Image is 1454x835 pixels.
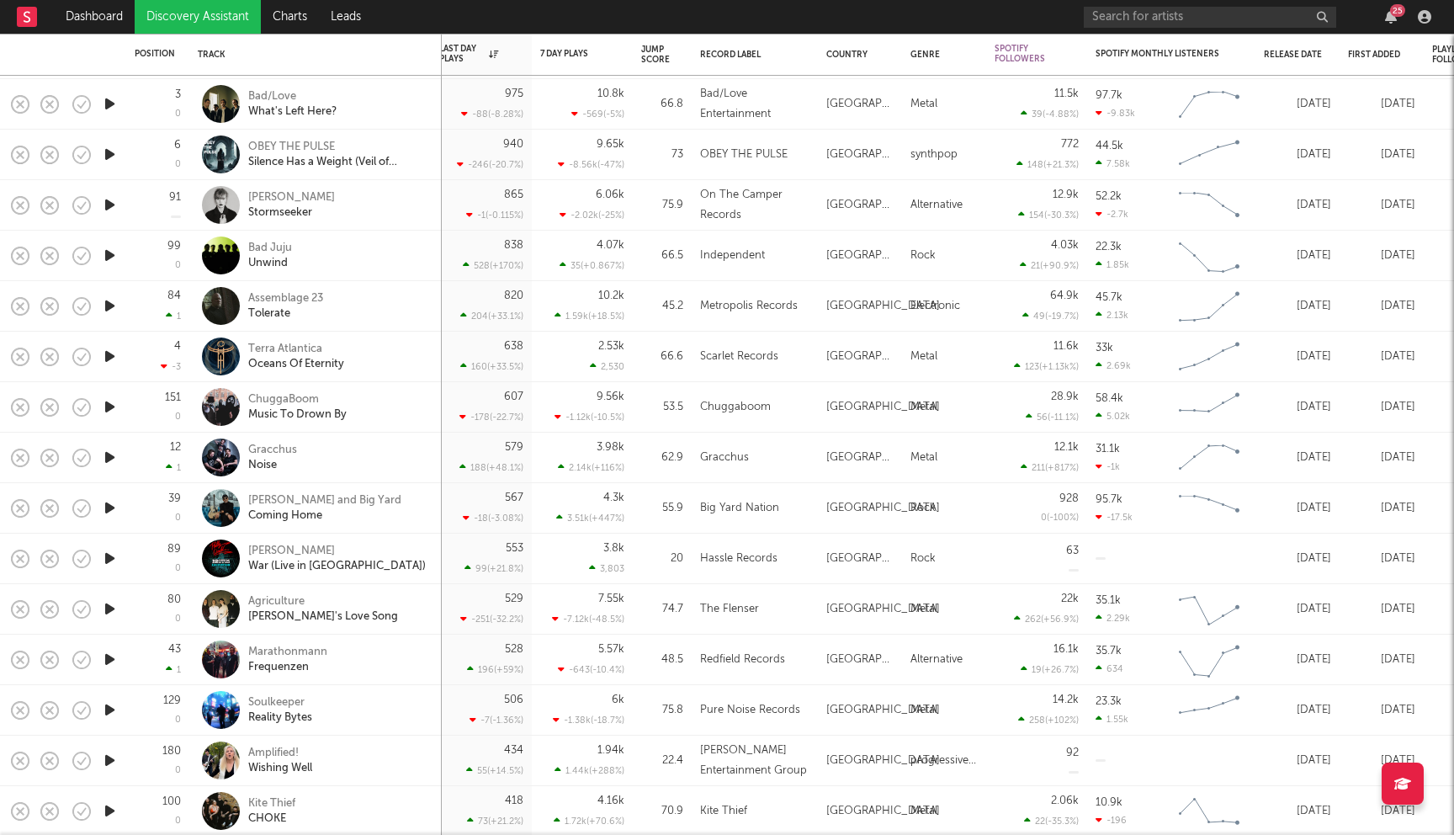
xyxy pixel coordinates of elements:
div: 25 [1390,4,1405,17]
a: Agriculture[PERSON_NAME]'s Love Song [248,594,398,625]
div: Metal [910,448,937,468]
div: 99 [167,241,181,252]
div: 204 ( +33.1 % ) [460,311,523,322]
svg: Chart title [1171,285,1247,327]
div: Position [135,49,175,59]
div: 45.7k [1096,292,1122,303]
div: 16.1k [1053,644,1079,655]
div: [DATE] [1348,498,1415,519]
div: Gracchus [700,448,749,468]
div: Music To Drown By [248,407,347,423]
div: 3.8k [603,543,624,554]
a: MarathonmannFrequenzen [248,645,327,675]
div: -7.12k ( -48.5 % ) [552,614,624,625]
div: 84 [167,290,181,301]
div: 0 [175,160,181,169]
div: 12.9k [1053,189,1079,200]
div: 10.2k [598,290,624,301]
div: 6 [174,140,181,151]
a: SoulkeeperReality Bytes [248,695,312,726]
div: Frequenzen [248,660,327,675]
div: What's Left Here? [248,104,337,120]
input: Search for artists [1084,7,1336,28]
div: 20 [641,549,683,569]
div: Rock [910,498,936,519]
div: [DATE] [1264,801,1331,822]
div: [GEOGRAPHIC_DATA] [826,498,940,519]
div: 33k [1096,343,1113,354]
div: 180 [162,746,181,757]
div: Kite Thief [700,801,747,822]
div: [DATE] [1264,599,1331,620]
div: 2.13k [1096,310,1128,321]
div: 23.3k [1096,696,1122,707]
div: [DATE] [1348,145,1415,165]
div: Agriculture [248,594,398,609]
div: Reality Bytes [248,710,312,726]
div: [GEOGRAPHIC_DATA] [826,700,940,721]
div: On The Camper Records [700,185,809,226]
div: CHOKE [248,811,295,827]
div: [GEOGRAPHIC_DATA] [826,195,894,215]
div: Terra Atlantica [248,342,344,357]
div: 0 [175,715,181,725]
div: Spotify Monthly Listeners [1096,49,1222,59]
a: GracchusNoise [248,443,297,473]
div: 528 [505,644,523,655]
div: 434 [504,745,523,756]
svg: Chart title [1171,386,1247,428]
div: 14.2k [1053,694,1079,705]
div: Country [826,50,885,60]
div: Gracchus [248,443,297,458]
div: 820 [504,290,523,301]
div: 39 [168,493,181,504]
div: 3.51k ( +447 % ) [556,513,624,524]
div: 22.4 [641,751,683,771]
div: [DATE] [1348,397,1415,417]
div: 196 ( +59 % ) [467,664,523,675]
div: 151 [165,392,181,403]
div: -246 ( -20.7 % ) [457,159,523,170]
div: 3.98k [597,442,624,453]
div: Alternative [910,650,963,670]
div: synthpop [910,145,958,165]
div: Alternative [910,195,963,215]
div: 22k [1061,593,1079,604]
div: [GEOGRAPHIC_DATA] [826,650,894,670]
div: [DATE] [1264,397,1331,417]
div: 528 ( +170 % ) [463,260,523,271]
div: Metal [910,397,937,417]
div: 92 [1066,747,1079,758]
div: 5.02k [1096,411,1130,422]
div: [GEOGRAPHIC_DATA] [826,801,940,822]
div: 73 [641,145,683,165]
div: Soulkeeper [248,695,312,710]
div: 31.1k [1096,444,1120,455]
div: 39 ( -4.88 % ) [1021,109,1079,120]
div: Bad/Love Entertainment [700,84,809,125]
svg: Chart title [1171,83,1247,125]
div: 148 ( +21.3 % ) [1016,159,1079,170]
div: [GEOGRAPHIC_DATA] [826,751,940,771]
div: Scarlet Records [700,347,778,367]
div: 211 ( +817 % ) [1021,462,1079,473]
div: 567 [505,492,523,503]
div: Independent [700,246,765,266]
div: 75.8 [641,700,683,721]
div: 2.06k [1051,795,1079,806]
div: 418 [505,795,523,806]
div: 19 ( +26.7 % ) [1021,664,1079,675]
div: 97.7k [1096,90,1122,101]
div: [DATE] [1264,195,1331,215]
a: OBEY THE PULSESilence Has a Weight (Veil of Shadows Part II) [248,140,429,170]
div: 95.7k [1096,494,1122,505]
div: 55.9 [641,498,683,519]
div: [DATE] [1264,650,1331,670]
a: Bad/LoveWhat's Left Here? [248,89,337,120]
div: [DATE] [1264,751,1331,771]
div: 35.1k [1096,595,1121,606]
div: Rock [910,549,936,569]
div: [DATE] [1348,700,1415,721]
div: 160 ( +33.5 % ) [460,361,523,372]
div: 4.03k [1051,240,1079,251]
